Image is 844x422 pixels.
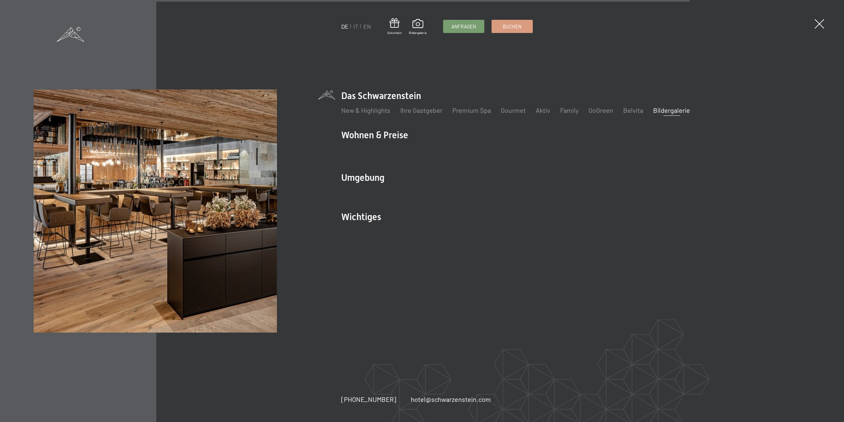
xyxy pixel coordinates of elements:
[363,23,371,30] a: EN
[588,106,613,114] a: GoGreen
[341,23,348,30] a: DE
[387,18,402,35] a: Gutschein
[341,395,396,404] a: [PHONE_NUMBER]
[536,106,550,114] a: Aktiv
[503,23,522,30] span: Buchen
[501,106,526,114] a: Gourmet
[560,106,579,114] a: Family
[341,106,390,114] a: New & Highlights
[341,395,396,403] span: [PHONE_NUMBER]
[443,20,484,33] a: Anfragen
[353,23,358,30] a: IT
[492,20,532,33] a: Buchen
[411,395,491,404] a: hotel@schwarzenstein.com
[623,106,643,114] a: Belvita
[409,30,427,35] span: Bildergalerie
[400,106,442,114] a: Ihre Gastgeber
[451,23,476,30] span: Anfragen
[387,30,402,35] span: Gutschein
[409,19,427,35] a: Bildergalerie
[452,106,491,114] a: Premium Spa
[34,89,277,333] img: Wellnesshotel Südtirol SCHWARZENSTEIN - Wellnessurlaub in den Alpen, Wandern und Wellness
[653,106,690,114] a: Bildergalerie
